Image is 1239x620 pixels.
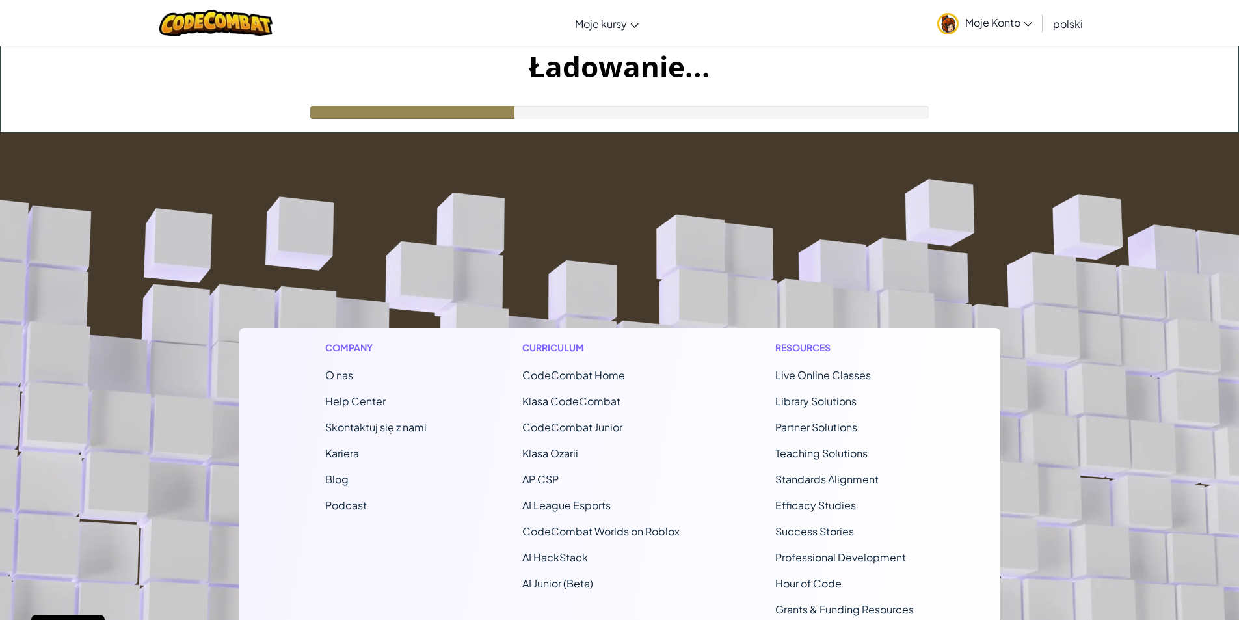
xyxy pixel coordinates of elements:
[1046,6,1089,41] a: polski
[522,368,625,382] span: CodeCombat Home
[775,446,868,460] a: Teaching Solutions
[575,17,627,31] span: Moje kursy
[522,394,620,408] a: Klasa CodeCombat
[325,420,427,434] span: Skontaktuj się z nami
[522,498,611,512] a: AI League Esports
[325,498,367,512] a: Podcast
[775,524,854,538] a: Success Stories
[522,576,593,590] a: AI Junior (Beta)
[931,3,1039,44] a: Moje Konto
[325,394,386,408] a: Help Center
[775,602,914,616] a: Grants & Funding Resources
[775,550,906,564] a: Professional Development
[1,46,1238,87] h1: Ładowanie...
[325,341,427,355] h1: Company
[325,368,353,382] a: O nas
[522,550,588,564] a: AI HackStack
[775,341,914,355] h1: Resources
[522,472,559,486] a: AP CSP
[965,16,1032,29] span: Moje Konto
[775,498,856,512] a: Efficacy Studies
[522,420,622,434] a: CodeCombat Junior
[775,420,857,434] a: Partner Solutions
[775,368,871,382] a: Live Online Classes
[522,341,680,355] h1: Curriculum
[568,6,645,41] a: Moje kursy
[522,446,578,460] a: Klasa Ozarii
[775,472,879,486] a: Standards Alignment
[1053,17,1083,31] span: polski
[937,13,959,34] img: avatar
[522,524,680,538] a: CodeCombat Worlds on Roblox
[159,10,273,36] img: CodeCombat logo
[775,394,857,408] a: Library Solutions
[325,472,349,486] a: Blog
[775,576,842,590] a: Hour of Code
[325,446,359,460] a: Kariera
